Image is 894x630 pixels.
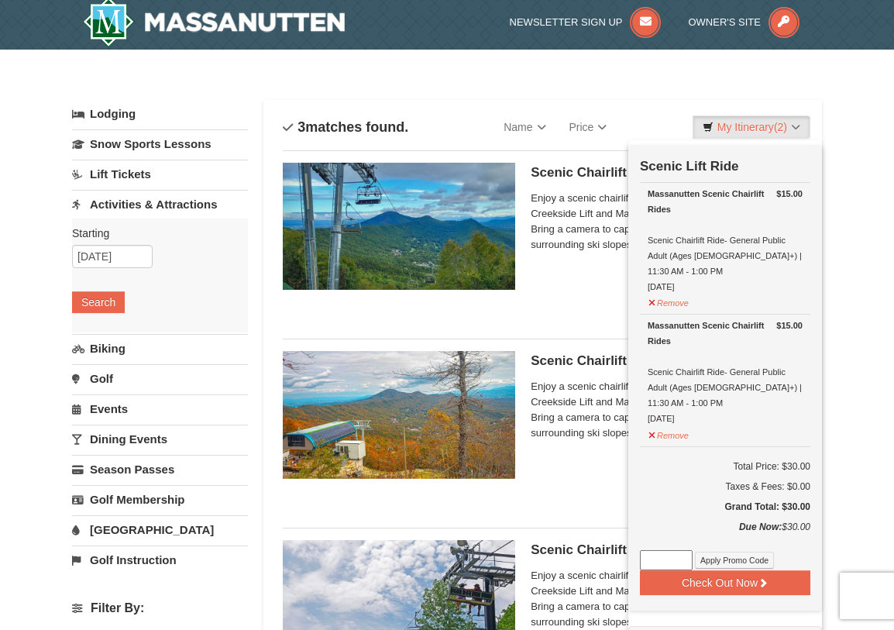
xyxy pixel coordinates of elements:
[640,499,810,515] h5: Grand Total: $30.00
[640,159,739,174] strong: Scenic Lift Ride
[510,16,662,28] a: Newsletter Sign Up
[531,379,803,441] span: Enjoy a scenic chairlift ride up Massanutten’s signature Creekside Lift and Massanutten's NEW Pea...
[283,119,408,135] h4: matches found.
[72,225,236,241] label: Starting
[531,353,803,369] h5: Scenic Chairlift Ride | 11:30 AM - 1:00 PM
[695,552,774,569] button: Apply Promo Code
[776,318,803,333] strong: $15.00
[739,522,782,532] strong: Due Now:
[531,191,803,253] span: Enjoy a scenic chairlift ride up Massanutten’s signature Creekside Lift and Massanutten's NEW Pea...
[72,291,125,313] button: Search
[283,351,515,478] img: 24896431-13-a88f1aaf.jpg
[640,570,810,595] button: Check Out Now
[72,100,248,128] a: Lodging
[283,163,515,290] img: 24896431-1-a2e2611b.jpg
[776,186,803,201] strong: $15.00
[648,424,689,443] button: Remove
[72,190,248,219] a: Activities & Attractions
[72,455,248,484] a: Season Passes
[648,186,803,217] div: Massanutten Scenic Chairlift Rides
[492,112,557,143] a: Name
[531,165,803,181] h5: Scenic Chairlift Ride | 10:00 AM - 11:30 AM
[688,16,799,28] a: Owner's Site
[693,115,810,139] a: My Itinerary(2)
[640,459,810,474] h6: Total Price: $30.00
[640,519,810,550] div: $30.00
[510,16,623,28] span: Newsletter Sign Up
[72,515,248,544] a: [GEOGRAPHIC_DATA]
[297,119,305,135] span: 3
[774,121,787,133] span: (2)
[72,601,248,615] h4: Filter By:
[72,334,248,363] a: Biking
[640,479,810,494] div: Taxes & Fees: $0.00
[648,186,803,294] div: Scenic Chairlift Ride- General Public Adult (Ages [DEMOGRAPHIC_DATA]+) | 11:30 AM - 1:00 PM [DATE]
[558,112,619,143] a: Price
[72,485,248,514] a: Golf Membership
[531,542,803,558] h5: Scenic Chairlift Ride | 1:00 PM - 2:30 PM
[72,129,248,158] a: Snow Sports Lessons
[648,318,803,349] div: Massanutten Scenic Chairlift Rides
[648,291,689,311] button: Remove
[72,546,248,574] a: Golf Instruction
[531,568,803,630] span: Enjoy a scenic chairlift ride up Massanutten’s signature Creekside Lift and Massanutten's NEW Pea...
[72,364,248,393] a: Golf
[72,160,248,188] a: Lift Tickets
[72,394,248,423] a: Events
[72,425,248,453] a: Dining Events
[688,16,761,28] span: Owner's Site
[648,318,803,426] div: Scenic Chairlift Ride- General Public Adult (Ages [DEMOGRAPHIC_DATA]+) | 11:30 AM - 1:00 PM [DATE]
